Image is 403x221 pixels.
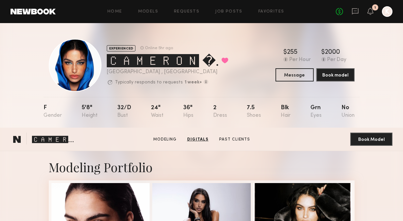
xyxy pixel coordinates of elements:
[107,51,228,69] div: 🅲🅰🅼🅴🆁🅾🅽 �.
[287,49,298,56] div: 255
[275,68,314,81] button: Message
[283,49,287,56] div: $
[32,134,78,146] span: 🅲🅰🅼🅴🆁🅾🅽 �.
[310,105,322,118] div: Grn
[350,136,392,142] a: Book Model
[247,105,261,118] div: 7.5
[321,49,325,56] div: $
[107,45,135,51] div: EXPERIENCED
[117,105,131,118] div: 32/d
[49,159,355,175] div: Modeling Portfolio
[183,105,193,118] div: 36"
[82,105,98,118] div: 5'8"
[258,10,284,14] a: Favorites
[374,6,376,10] div: 1
[43,105,62,118] div: F
[382,6,392,17] a: K
[145,46,173,50] div: Online 5hr ago
[289,57,311,63] div: Per Hour
[350,133,392,146] button: Book Model
[281,105,291,118] div: Blk
[316,68,355,81] button: Book model
[216,137,253,142] a: Past Clients
[185,80,202,85] b: 1 week+
[107,10,122,14] a: Home
[325,49,340,56] div: 2000
[213,105,227,118] div: 2
[327,57,346,63] div: Per Day
[174,10,199,14] a: Requests
[107,69,228,75] div: [GEOGRAPHIC_DATA] , [GEOGRAPHIC_DATA]
[115,80,183,85] p: Typically responds to requests
[185,137,211,142] a: Digitals
[151,105,163,118] div: 24"
[215,10,243,14] a: Job Posts
[138,10,158,14] a: Models
[341,105,355,118] div: No
[151,137,179,142] a: Modeling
